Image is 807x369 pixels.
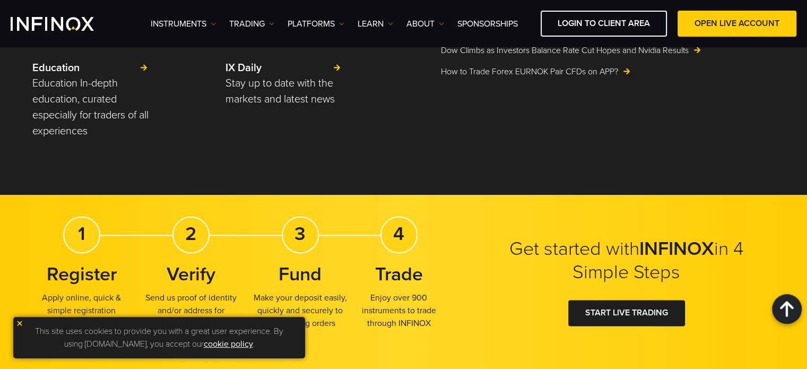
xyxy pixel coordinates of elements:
p: Enjoy over 900 instruments to trade through INFINOX [350,291,448,330]
img: yellow close icon [16,320,23,327]
a: Education Education In-depth education, curated especially for traders of all experiences [32,60,149,139]
a: Learn [358,18,393,30]
strong: 3 [294,222,306,245]
strong: Verify [167,263,215,286]
a: IX Daily Stay up to date with the markets and latest news [225,60,342,107]
a: Instruments [151,18,216,30]
p: Apply online, quick & simple registration [32,291,131,317]
a: PLATFORMS [288,18,344,30]
p: Make your deposit easily, quickly and securely to start placing orders [251,291,350,330]
strong: 1 [78,222,85,245]
strong: 2 [185,222,196,245]
a: OPEN LIVE ACCOUNT [678,11,796,37]
a: cookie policy [204,339,253,349]
a: SPONSORSHIPS [457,18,518,30]
strong: IX Daily [225,61,262,74]
a: ABOUT [406,18,444,30]
a: Dow Climbs as Investors Balance Rate Cut Hopes and Nvidia Results [441,45,700,55]
strong: Fund [279,263,322,286]
p: This site uses cookies to provide you with a great user experience. By using [DOMAIN_NAME], you a... [19,322,300,353]
a: INFINOX Logo [11,17,119,31]
strong: Register [47,263,117,286]
a: START LIVE TRADING [568,301,685,327]
strong: Education [32,61,80,74]
a: TRADING [229,18,274,30]
strong: INFINOX [639,238,714,261]
strong: Trade [375,263,423,286]
a: LOGIN TO CLIENT AREA [541,11,667,37]
a: How to Trade Forex EURNOK Pair CFDs on APP? [441,66,630,76]
p: Stay up to date with the markets and latest news [225,75,342,107]
p: Send us proof of identity and/or address for verification [142,291,240,339]
p: Education In-depth education, curated especially for traders of all experiences [32,75,149,139]
strong: 4 [393,222,404,245]
h2: Get started with in 4 Simple Steps [494,238,759,285]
